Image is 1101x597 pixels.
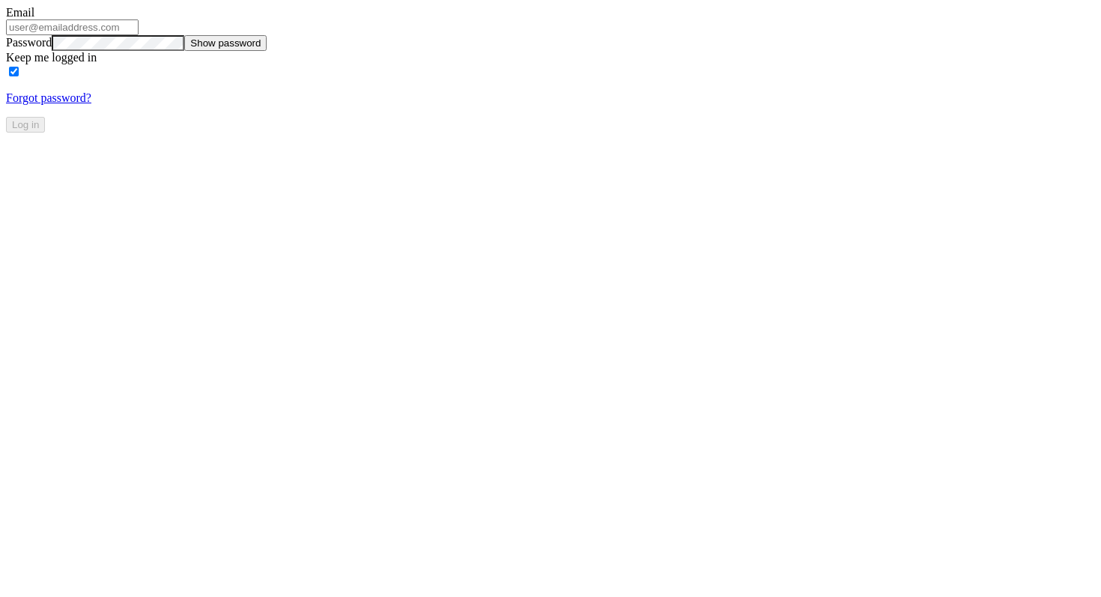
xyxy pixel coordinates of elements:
[6,51,97,64] label: Keep me logged in
[6,36,52,49] label: Password
[6,117,45,133] button: Log in
[6,91,91,104] a: Forgot password?
[6,6,34,19] label: Email
[184,35,267,51] button: Show password
[6,19,139,35] input: user@emailaddress.com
